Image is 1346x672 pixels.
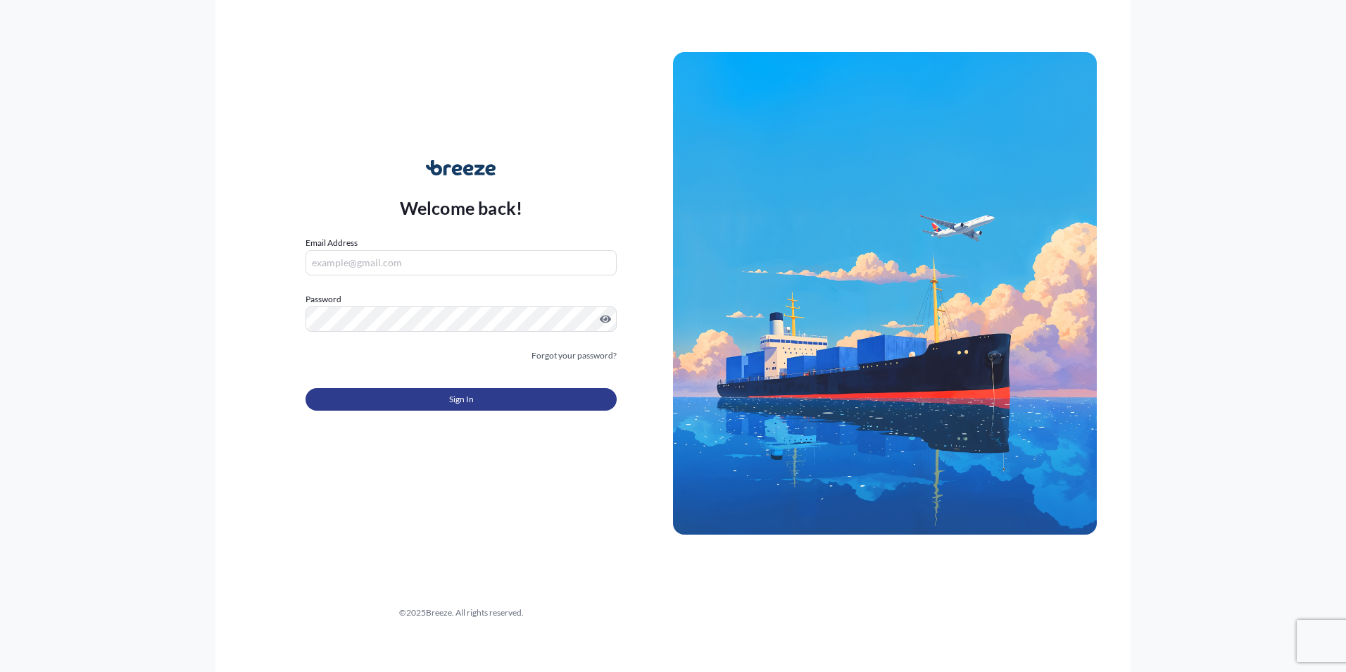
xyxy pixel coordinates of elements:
[532,349,617,363] a: Forgot your password?
[673,52,1097,534] img: Ship illustration
[249,606,673,620] div: © 2025 Breeze. All rights reserved.
[306,250,617,275] input: example@gmail.com
[400,197,523,219] p: Welcome back!
[449,392,474,406] span: Sign In
[306,236,358,250] label: Email Address
[306,388,617,411] button: Sign In
[600,313,611,325] button: Show password
[306,292,617,306] label: Password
